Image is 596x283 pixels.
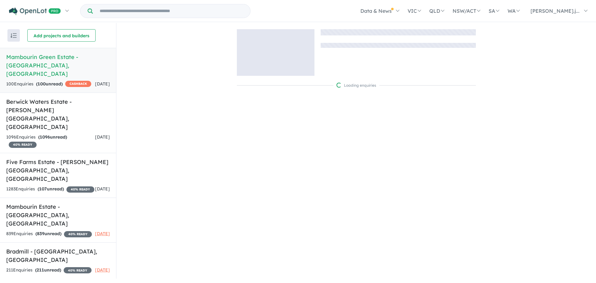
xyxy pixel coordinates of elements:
img: Openlot PRO Logo White [9,7,61,15]
span: 1096 [40,134,50,140]
img: sort.svg [11,33,17,38]
span: 100 [38,81,46,87]
h5: Bradmill - [GEOGRAPHIC_DATA] , [GEOGRAPHIC_DATA] [6,247,110,264]
span: 211 [37,267,44,273]
div: 1283 Enquir ies [6,185,94,193]
span: 40 % READY [64,267,92,273]
span: 40 % READY [66,186,94,193]
span: [DATE] [95,81,110,87]
span: [DATE] [95,231,110,236]
span: [DATE] [95,134,110,140]
strong: ( unread) [38,134,67,140]
strong: ( unread) [38,186,64,192]
span: 40 % READY [64,231,92,237]
span: 40 % READY [9,142,37,148]
span: CASHBACK [65,81,91,87]
h5: Mambourin Green Estate - [GEOGRAPHIC_DATA] , [GEOGRAPHIC_DATA] [6,53,110,78]
div: 1096 Enquir ies [6,134,95,148]
button: Add projects and builders [27,29,96,42]
span: [PERSON_NAME].j... [531,8,580,14]
div: 211 Enquir ies [6,267,92,274]
span: 107 [39,186,47,192]
h5: Mambourin Estate - [GEOGRAPHIC_DATA] , [GEOGRAPHIC_DATA] [6,203,110,228]
div: 100 Enquir ies [6,80,91,88]
span: [DATE] [95,267,110,273]
div: Loading enquiries [336,82,376,89]
strong: ( unread) [35,267,61,273]
h5: Berwick Waters Estate - [PERSON_NAME][GEOGRAPHIC_DATA] , [GEOGRAPHIC_DATA] [6,98,110,131]
span: [DATE] [95,186,110,192]
div: 839 Enquir ies [6,230,92,238]
strong: ( unread) [35,231,61,236]
span: 839 [37,231,44,236]
h5: Five Farms Estate - [PERSON_NAME][GEOGRAPHIC_DATA] , [GEOGRAPHIC_DATA] [6,158,110,183]
input: Try estate name, suburb, builder or developer [94,4,249,18]
strong: ( unread) [36,81,63,87]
